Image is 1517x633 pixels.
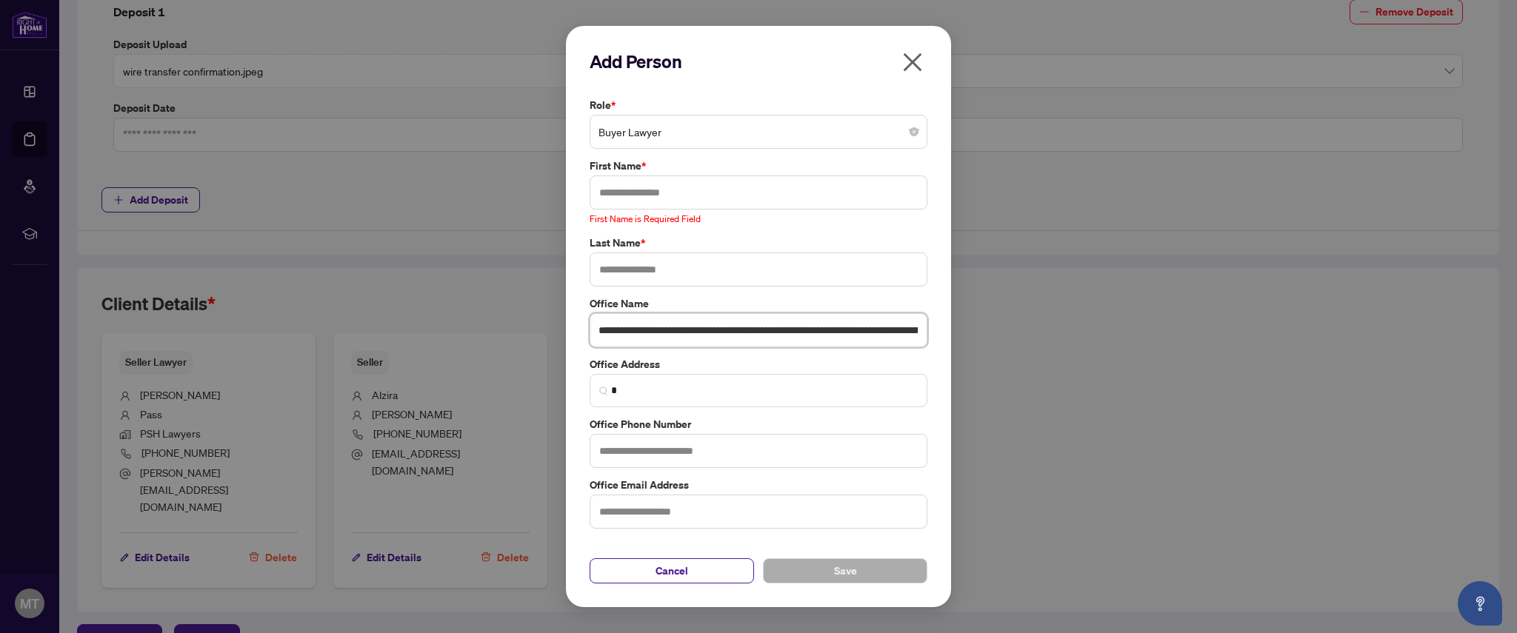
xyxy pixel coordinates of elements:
[590,416,927,432] label: Office Phone Number
[590,50,927,73] h2: Add Person
[590,158,927,174] label: First Name
[599,118,918,146] span: Buyer Lawyer
[590,477,927,493] label: Office Email Address
[590,213,701,224] span: First Name is Required Field
[590,356,927,372] label: Office Address
[590,235,927,251] label: Last Name
[599,386,608,395] img: search_icon
[910,127,918,136] span: close-circle
[656,559,688,583] span: Cancel
[590,97,927,113] label: Role
[590,558,754,583] button: Cancel
[763,558,927,583] button: Save
[1458,581,1502,626] button: Open asap
[590,295,927,312] label: Office Name
[901,50,924,74] span: close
